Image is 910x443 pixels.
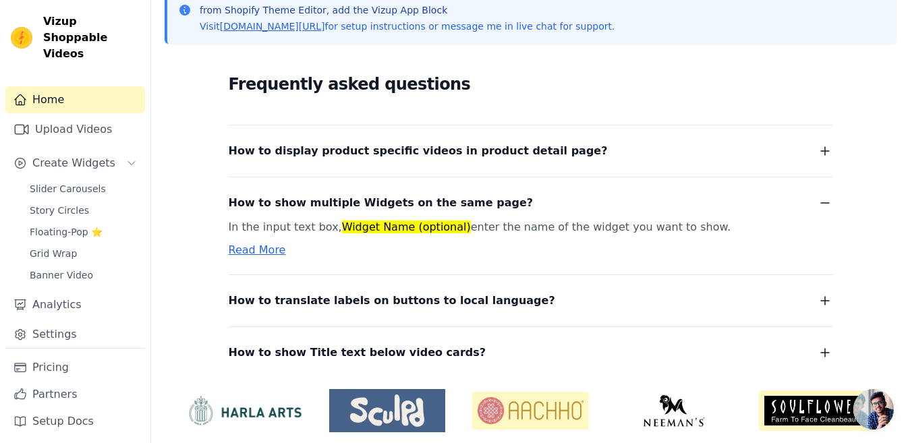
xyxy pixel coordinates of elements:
[5,408,145,435] a: Setup Docs
[229,142,833,160] button: How to display product specific videos in product detail page?
[22,179,145,198] a: Slider Carousels
[229,218,801,237] p: In the input text box, enter the name of the widget you want to show.
[30,247,77,260] span: Grid Wrap
[342,220,471,233] mark: Widget Name (optional)
[5,86,145,113] a: Home
[229,194,534,212] span: How to show multiple Widgets on the same page?
[22,223,145,241] a: Floating-Pop ⭐
[32,155,115,171] span: Create Widgets
[30,268,93,282] span: Banner Video
[22,244,145,263] a: Grid Wrap
[5,291,145,318] a: Analytics
[329,394,445,427] img: Sculpd US
[22,201,145,220] a: Story Circles
[229,343,833,362] button: How to show Title text below video cards?
[30,204,89,217] span: Story Circles
[200,3,615,17] p: from Shopify Theme Editor, add the Vizup App Block
[229,291,555,310] span: How to translate labels on buttons to local language?
[22,266,145,285] a: Banner Video
[229,194,833,212] button: How to show multiple Widgets on the same page?
[229,71,833,98] h2: Frequently asked questions
[853,389,894,430] a: Open chat
[5,150,145,177] button: Create Widgets
[229,343,486,362] span: How to show Title text below video cards?
[43,13,140,62] span: Vizup Shoppable Videos
[5,354,145,381] a: Pricing
[5,381,145,408] a: Partners
[30,225,103,239] span: Floating-Pop ⭐
[200,20,615,33] p: Visit for setup instructions or message me in live chat for support.
[220,21,325,32] a: [DOMAIN_NAME][URL]
[5,116,145,143] a: Upload Videos
[472,392,588,429] img: Aachho
[186,395,302,425] img: HarlaArts
[229,291,833,310] button: How to translate labels on buttons to local language?
[759,390,875,430] img: Soulflower
[11,27,32,49] img: Vizup
[30,182,106,196] span: Slider Carousels
[5,321,145,348] a: Settings
[229,142,608,160] span: How to display product specific videos in product detail page?
[616,394,732,427] img: Neeman's
[229,243,286,256] a: Read More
